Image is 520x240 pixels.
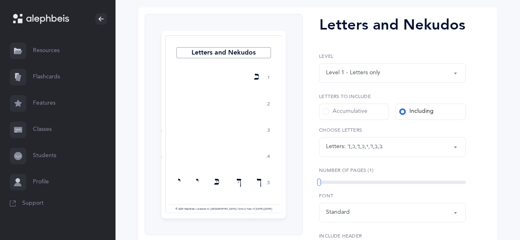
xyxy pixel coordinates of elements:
button: Level 1 - Letters only [319,63,466,83]
div: Level 1 - Letters only [326,69,380,77]
div: Letters and Nekudos [319,14,466,36]
div: Standard [326,208,350,217]
button: בּ, ב, ד, י, כּ, ךּ, כ, ך [319,137,466,157]
label: Level [319,53,466,60]
div: בּ , ב , ד , י , כּ , ךּ , כ , ך [347,142,383,151]
label: Choose letters [319,126,466,134]
label: Letters to include [319,93,466,100]
label: Include Header [319,232,466,240]
label: Font [319,192,466,199]
span: Support [22,199,44,208]
div: Accumulative [323,107,367,116]
button: Standard [319,203,466,222]
div: Letters: [326,142,347,151]
label: Number of Pages (1) [319,167,466,174]
div: Including [399,107,433,116]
